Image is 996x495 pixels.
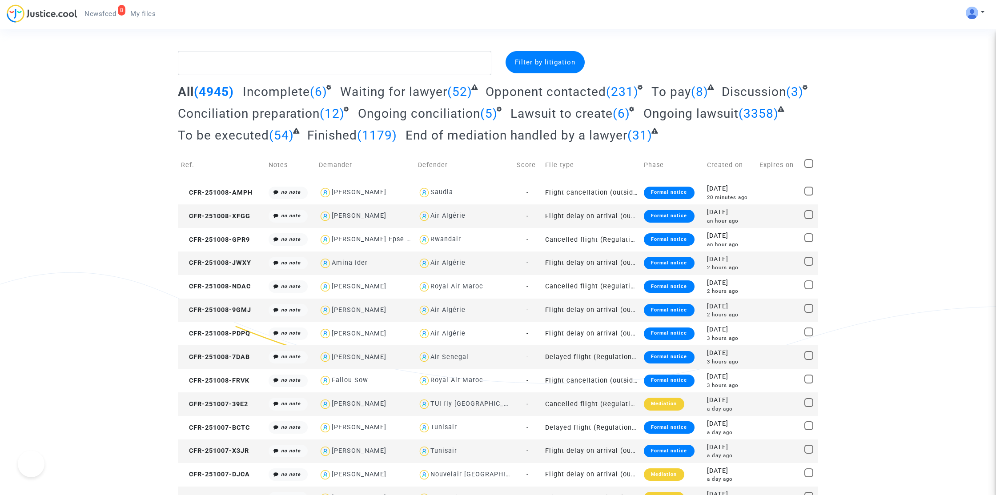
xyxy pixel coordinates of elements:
i: no note [281,401,301,407]
div: Formal notice [644,257,694,269]
div: Formal notice [644,187,694,199]
span: Incomplete [243,84,310,99]
span: Ongoing conciliation [358,106,480,121]
span: - [526,377,529,384]
span: (12) [320,106,345,121]
img: icon-user.svg [319,468,332,481]
td: Flight cancellation (outside of EU - Montreal Convention) [542,181,641,204]
div: [DATE] [707,255,753,264]
img: icon-user.svg [418,280,431,293]
div: 3 hours ago [707,358,753,366]
div: Formal notice [644,280,694,293]
div: a day ago [707,475,753,483]
span: (8) [691,84,708,99]
td: Defender [415,149,514,181]
img: icon-user.svg [418,398,431,411]
div: an hour ago [707,217,753,225]
div: [PERSON_NAME] [332,447,386,455]
span: - [526,424,529,431]
td: Flight delay on arrival (outside of EU - Montreal Convention) [542,299,641,322]
i: no note [281,448,301,454]
div: [PERSON_NAME] [332,212,386,220]
span: CFR-251007-DJCA [181,471,250,478]
div: a day ago [707,429,753,436]
span: To be executed [178,128,269,143]
td: Cancelled flight (Regulation EC 261/2004) [542,392,641,416]
span: (1179) [357,128,397,143]
i: no note [281,236,301,242]
td: Expires on [756,149,801,181]
td: File type [542,149,641,181]
span: CFR-251008-PDPQ [181,330,250,337]
div: Formal notice [644,421,694,434]
img: icon-user.svg [319,304,332,317]
img: icon-user.svg [319,421,332,434]
td: Delayed flight (Regulation EC 261/2004) [542,416,641,439]
div: [PERSON_NAME] [332,471,386,478]
div: a day ago [707,452,753,459]
span: Discussion [722,84,786,99]
img: icon-user.svg [418,421,431,434]
img: icon-user.svg [418,186,431,199]
div: Formal notice [644,233,694,246]
span: To pay [651,84,691,99]
img: icon-user.svg [319,398,332,411]
td: Flight delay on arrival (outside of EU - Montreal Convention) [542,204,641,228]
div: [PERSON_NAME] [332,400,386,407]
div: Air Algérie [430,306,466,314]
span: CFR-251008-FRVK [181,377,249,384]
div: Air Algérie [430,212,466,220]
div: Formal notice [644,375,694,387]
div: Formal notice [644,304,694,316]
div: Formal notice [644,210,694,222]
div: 8 [118,5,126,16]
span: (5) [480,106,498,121]
td: Flight delay on arrival (outside of EU - Montreal Convention) [542,322,641,345]
img: icon-user.svg [418,374,431,387]
td: Flight cancellation (outside of EU - Montreal Convention) [542,369,641,392]
div: [PERSON_NAME] Epse Nana [332,236,423,243]
div: [DATE] [707,278,753,288]
span: (6) [613,106,630,121]
div: [PERSON_NAME] [332,188,386,196]
div: an hour ago [707,241,753,248]
td: Score [514,149,542,181]
span: End of mediation handled by a lawyer [406,128,627,143]
img: icon-user.svg [418,468,431,481]
img: icon-user.svg [418,257,431,270]
td: Delayed flight (Regulation EC 261/2004) [542,345,641,369]
img: icon-user.svg [418,351,431,363]
span: - [526,306,529,314]
span: Lawsuit to create [510,106,613,121]
span: CFR-251008-9GMJ [181,306,251,314]
span: CFR-251008-JWXY [181,259,251,267]
span: - [526,236,529,244]
td: Notes [265,149,316,181]
div: 2 hours ago [707,287,753,295]
div: Fallou Sow [332,376,368,384]
div: [DATE] [707,419,753,429]
div: [DATE] [707,372,753,382]
span: (54) [269,128,294,143]
span: (3358) [739,106,779,121]
div: 20 minutes ago [707,194,753,201]
div: [DATE] [707,184,753,194]
div: Tunisair [430,423,457,431]
div: [PERSON_NAME] [332,330,386,337]
span: - [526,283,529,290]
img: icon-user.svg [319,257,332,270]
img: icon-user.svg [319,445,332,458]
div: Formal notice [644,445,694,457]
td: Flight delay on arrival (outside of EU - Montreal Convention) [542,463,641,487]
span: CFR-251008-XFGG [181,212,250,220]
span: Finished [307,128,357,143]
span: Newsfeed [84,10,116,18]
div: Royal Air Maroc [430,376,483,384]
td: Phase [641,149,704,181]
span: CFR-251007-39E2 [181,400,248,408]
img: icon-user.svg [418,304,431,317]
div: Formal notice [644,351,694,363]
span: (4945) [194,84,234,99]
span: CFR-251008-NDAC [181,283,251,290]
td: Demander [316,149,415,181]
